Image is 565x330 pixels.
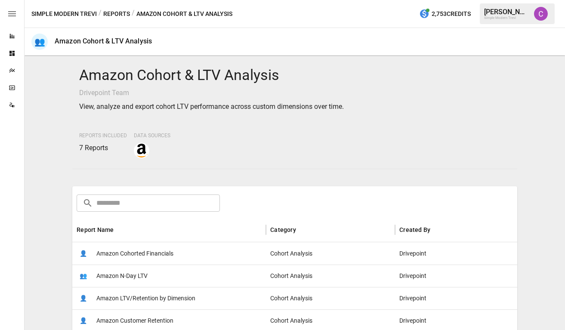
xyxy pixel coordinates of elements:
[79,143,127,153] p: 7 Reports
[31,34,48,50] div: 👥
[79,102,510,112] p: View, analyze and export cohort LTV performance across custom dimensions over time.
[270,226,296,233] div: Category
[77,292,90,305] span: 👤
[96,265,148,287] span: Amazon N-Day LTV
[132,9,135,19] div: /
[135,144,148,157] img: amazon
[395,242,524,265] div: Drivepoint
[134,133,170,139] span: Data Sources
[431,224,443,236] button: Sort
[534,7,548,21] img: Corbin Wallace
[399,226,430,233] div: Created By
[96,243,173,265] span: Amazon Cohorted Financials
[77,226,114,233] div: Report Name
[484,8,529,16] div: [PERSON_NAME]
[96,287,195,309] span: Amazon LTV/Retention by Dimension
[79,66,510,84] h4: Amazon Cohort & LTV Analysis
[395,287,524,309] div: Drivepoint
[266,265,395,287] div: Cohort Analysis
[99,9,102,19] div: /
[103,9,130,19] button: Reports
[55,37,152,45] div: Amazon Cohort & LTV Analysis
[266,287,395,309] div: Cohort Analysis
[77,247,90,260] span: 👤
[416,6,474,22] button: 2,753Credits
[77,314,90,327] span: 👤
[395,265,524,287] div: Drivepoint
[297,224,309,236] button: Sort
[484,16,529,20] div: Simple Modern Trevi
[77,269,90,282] span: 👥
[432,9,471,19] span: 2,753 Credits
[79,88,510,98] p: Drivepoint Team
[31,9,97,19] button: Simple Modern Trevi
[266,242,395,265] div: Cohort Analysis
[529,2,553,26] button: Corbin Wallace
[114,224,127,236] button: Sort
[79,133,127,139] span: Reports Included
